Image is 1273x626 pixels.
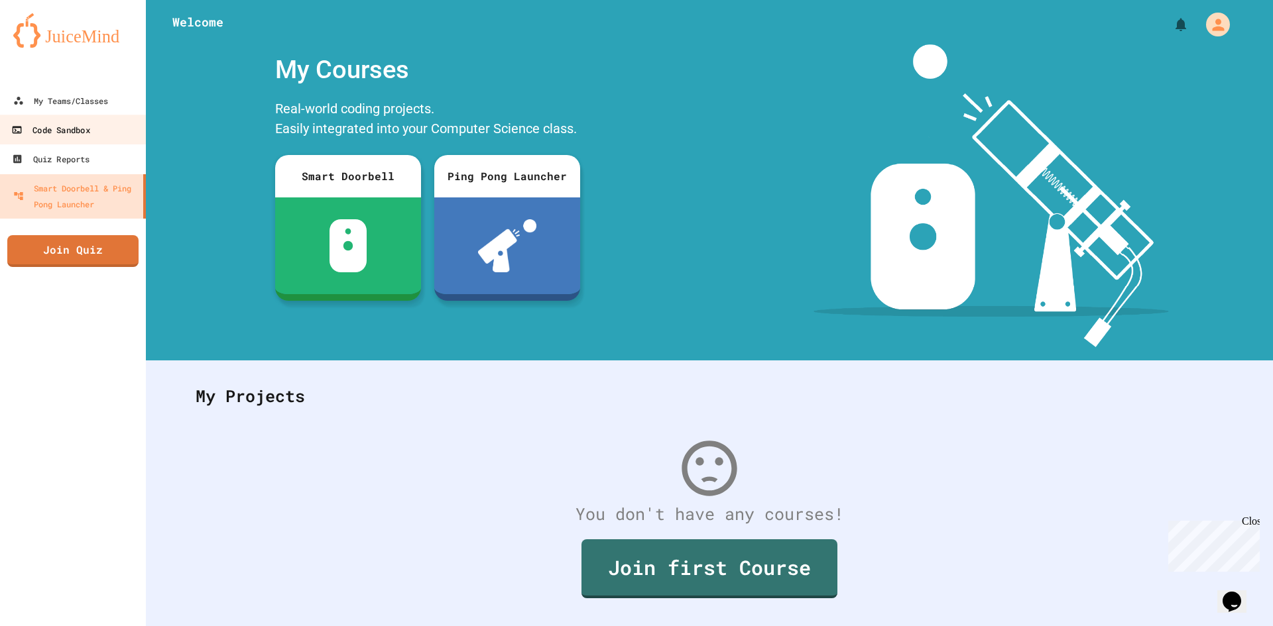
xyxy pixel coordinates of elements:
img: sdb-white.svg [330,219,367,272]
iframe: chat widget [1217,573,1260,613]
div: Quiz Reports [12,151,90,168]
a: Join first Course [581,539,837,598]
div: My Projects [182,370,1237,422]
div: Smart Doorbell & Ping Pong Launcher [13,180,138,212]
div: My Account [1192,9,1233,40]
div: Chat with us now!Close [5,5,91,84]
a: Join Quiz [7,235,139,267]
img: ppl-with-ball.png [478,219,537,272]
div: Smart Doorbell [275,155,421,197]
iframe: chat widget [1163,515,1260,572]
div: Real-world coding projects. Easily integrated into your Computer Science class. [269,95,587,145]
div: Ping Pong Launcher [434,155,580,197]
img: banner-image-my-projects.png [814,44,1169,347]
div: Code Sandbox [11,122,90,138]
img: logo-orange.svg [13,13,133,48]
div: You don't have any courses! [182,501,1237,527]
div: My Teams/Classes [13,93,108,109]
div: My Courses [269,44,587,95]
div: My Notifications [1148,13,1192,36]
